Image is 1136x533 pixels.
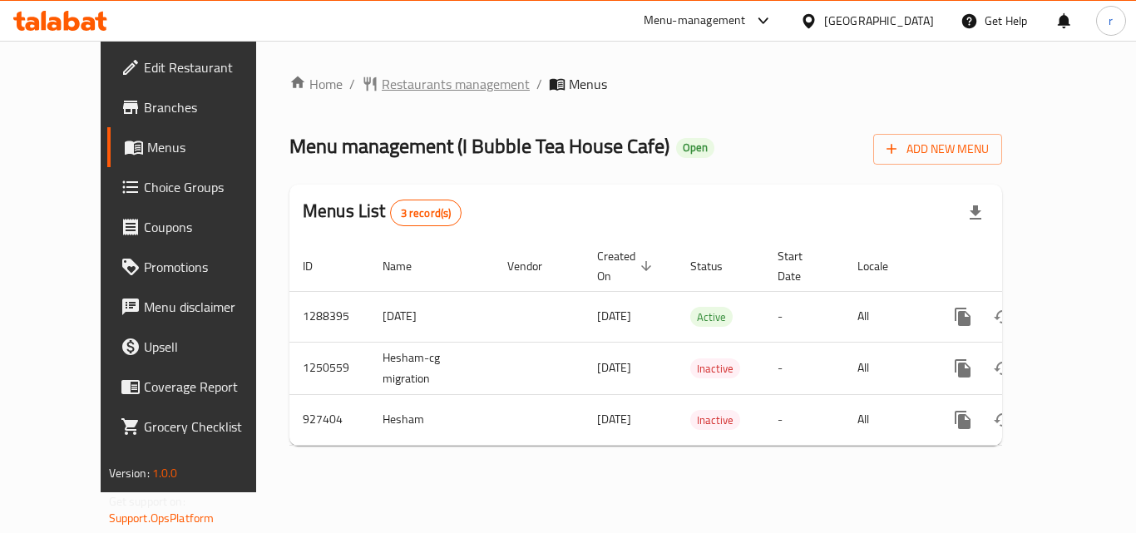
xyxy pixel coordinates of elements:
div: Active [690,307,733,327]
td: 1288395 [289,291,369,342]
div: Inactive [690,410,740,430]
span: Grocery Checklist [144,417,277,437]
span: Active [690,308,733,327]
td: [DATE] [369,291,494,342]
span: Locale [857,256,910,276]
td: All [844,394,930,445]
a: Upsell [107,327,290,367]
span: Menu disclaimer [144,297,277,317]
a: Edit Restaurant [107,47,290,87]
span: Coverage Report [144,377,277,397]
span: Add New Menu [887,139,989,160]
span: 1.0.0 [152,462,178,484]
td: - [764,394,844,445]
div: Menu-management [644,11,746,31]
span: [DATE] [597,357,631,378]
span: Promotions [144,257,277,277]
button: more [943,348,983,388]
h2: Menus List [303,199,462,226]
button: Change Status [983,400,1023,440]
a: Home [289,74,343,94]
span: Status [690,256,744,276]
div: Export file [956,193,995,233]
span: Menus [147,137,277,157]
span: Created On [597,246,657,286]
span: Restaurants management [382,74,530,94]
span: Start Date [778,246,824,286]
span: Get support on: [109,491,185,512]
span: Edit Restaurant [144,57,277,77]
span: Coupons [144,217,277,237]
a: Choice Groups [107,167,290,207]
div: [GEOGRAPHIC_DATA] [824,12,934,30]
a: Menu disclaimer [107,287,290,327]
a: Coupons [107,207,290,247]
a: Menus [107,127,290,167]
td: All [844,291,930,342]
li: / [536,74,542,94]
td: 1250559 [289,342,369,394]
span: Inactive [690,411,740,430]
span: [DATE] [597,408,631,430]
td: All [844,342,930,394]
td: Hesham-cg migration [369,342,494,394]
span: r [1109,12,1113,30]
button: Add New Menu [873,134,1002,165]
a: Promotions [107,247,290,287]
button: Change Status [983,297,1023,337]
span: Vendor [507,256,564,276]
button: Change Status [983,348,1023,388]
th: Actions [930,241,1116,292]
span: Menus [569,74,607,94]
td: - [764,342,844,394]
td: Hesham [369,394,494,445]
td: 927404 [289,394,369,445]
span: Branches [144,97,277,117]
span: ID [303,256,334,276]
span: 3 record(s) [391,205,462,221]
span: Open [676,141,714,155]
td: - [764,291,844,342]
a: Coverage Report [107,367,290,407]
span: Menu management ( I Bubble Tea House Cafe ) [289,127,669,165]
a: Branches [107,87,290,127]
span: Inactive [690,359,740,378]
button: more [943,297,983,337]
table: enhanced table [289,241,1116,446]
a: Restaurants management [362,74,530,94]
a: Support.OpsPlatform [109,507,215,529]
span: Choice Groups [144,177,277,197]
li: / [349,74,355,94]
span: Upsell [144,337,277,357]
div: Total records count [390,200,462,226]
a: Grocery Checklist [107,407,290,447]
button: more [943,400,983,440]
span: Name [383,256,433,276]
span: [DATE] [597,305,631,327]
span: Version: [109,462,150,484]
nav: breadcrumb [289,74,1002,94]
